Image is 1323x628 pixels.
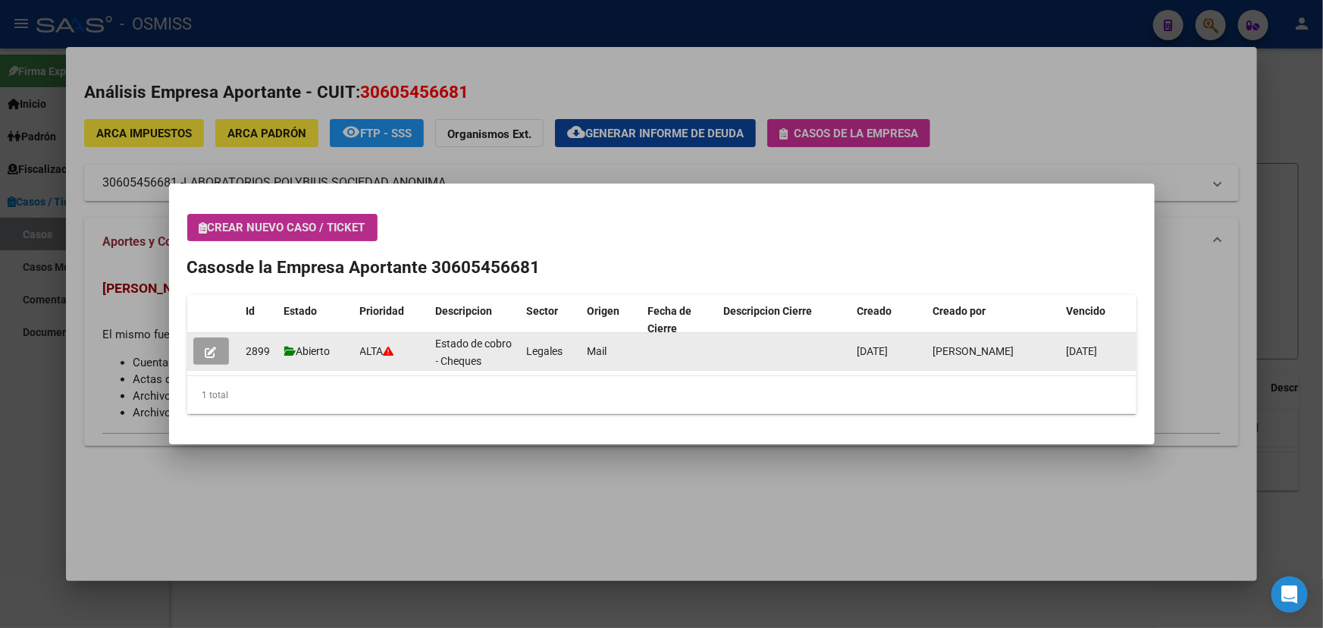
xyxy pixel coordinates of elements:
span: Id [246,305,256,317]
datatable-header-cell: Estado [278,295,354,345]
span: Descripcion Cierre [724,305,813,317]
span: Prioridad [360,305,405,317]
span: Crear nuevo caso / ticket [199,221,365,234]
span: 2899 [246,345,271,357]
span: Descripcion [436,305,493,317]
datatable-header-cell: Fecha de Cierre [642,295,718,345]
span: Estado de cobro - Cheques rechazados y cheques por cobrar [436,338,513,419]
span: Vencido [1067,305,1106,317]
span: Mail [588,345,607,357]
datatable-header-cell: Origen [582,295,642,345]
span: [PERSON_NAME] [933,345,1014,357]
span: Fecha de Cierre [648,305,692,334]
datatable-header-cell: Sector [521,295,582,345]
datatable-header-cell: Descripcion Cierre [718,295,851,345]
span: Sector [527,305,559,317]
span: [DATE] [1067,345,1098,357]
span: [DATE] [857,345,889,357]
span: Abierto [284,345,331,357]
div: 1 total [187,376,1136,414]
span: Legales [527,345,563,357]
datatable-header-cell: Prioridad [354,295,430,345]
span: de la Empresa Aportante 30605456681 [236,257,541,277]
span: Creado [857,305,892,317]
datatable-header-cell: Descripcion [430,295,521,345]
h2: Casos [187,255,1136,281]
span: Estado [284,305,318,317]
span: ALTA [360,345,394,357]
span: Origen [588,305,620,317]
span: Creado por [933,305,986,317]
datatable-header-cell: Vencido [1061,295,1136,345]
datatable-header-cell: Creado por [927,295,1061,345]
div: Open Intercom Messenger [1271,576,1308,613]
datatable-header-cell: Id [240,295,278,345]
button: Crear nuevo caso / ticket [187,214,378,241]
datatable-header-cell: Creado [851,295,927,345]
